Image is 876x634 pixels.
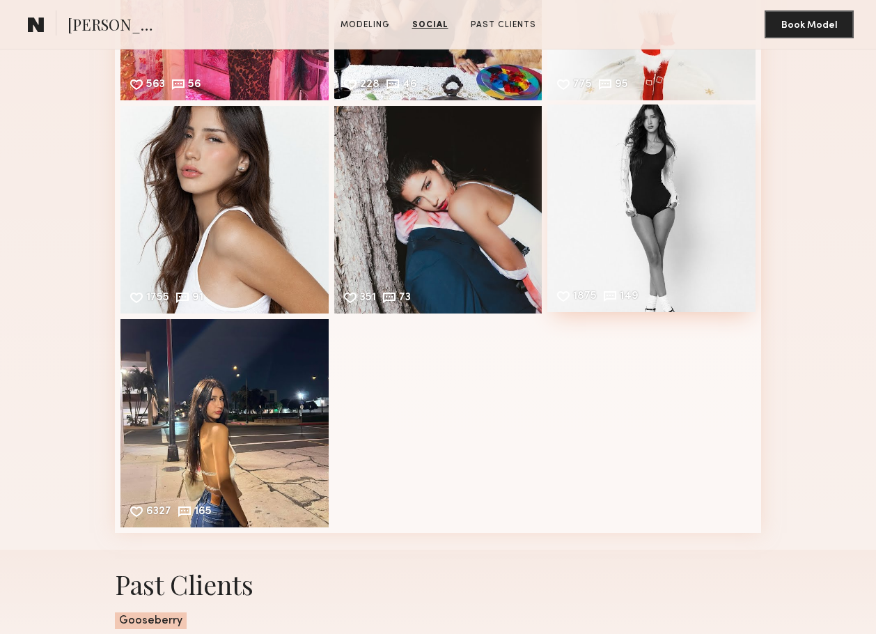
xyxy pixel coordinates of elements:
div: 73 [399,293,411,305]
div: 46 [402,79,417,92]
button: Book Model [765,10,854,38]
div: 1755 [146,293,169,305]
div: 351 [360,293,376,305]
a: Social [407,19,454,31]
div: 165 [194,507,212,519]
a: Book Model [765,18,854,30]
div: 91 [192,293,203,305]
div: Past Clients [115,566,761,601]
div: 228 [360,79,380,92]
div: 56 [188,79,201,92]
div: 149 [620,291,639,304]
div: 6327 [146,507,171,519]
div: 563 [146,79,165,92]
div: 95 [615,79,628,92]
span: Gooseberry [115,612,187,629]
a: Past Clients [465,19,542,31]
a: Modeling [335,19,396,31]
span: [PERSON_NAME] [68,14,164,38]
div: 775 [573,79,592,92]
div: 1875 [573,291,597,304]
